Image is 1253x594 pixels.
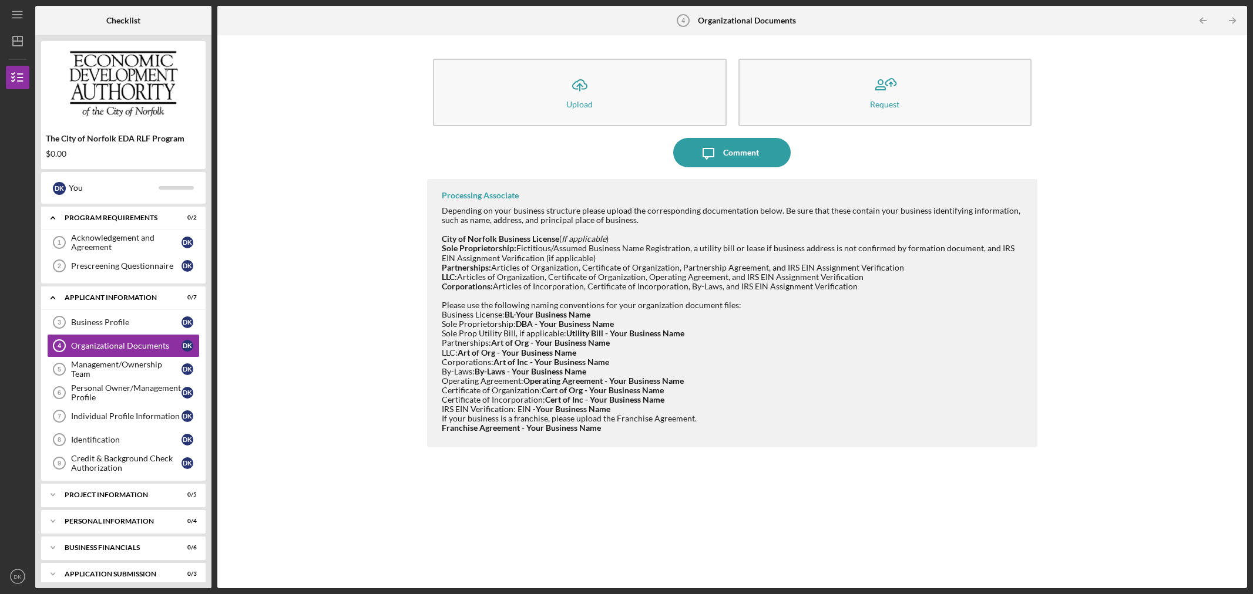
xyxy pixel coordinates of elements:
[58,262,61,269] tspan: 2
[58,436,61,443] tspan: 8
[442,310,1026,367] div: Business License: Sole Proprietorship: Sole Prop Utility Bill, if applicable: Partnerships: LLC: ...
[182,260,193,272] div: D K
[491,338,610,347] strong: Art of Org - Your Business Name
[58,319,61,326] tspan: 3
[58,413,61,420] tspan: 7
[182,340,193,352] div: D K
[698,16,796,25] b: Organizational Documents
[182,363,193,375] div: D K
[47,231,200,254] a: 1Acknowledgement and AgreementDK
[442,234,1026,244] div: ( )
[442,386,1026,395] div: Certificate of Organization:
[47,254,200,278] a: 2Prescreening QuestionnaireDK
[493,357,609,367] strong: Art of Inc - Your Business Name
[71,360,182,379] div: Management/Ownership Team
[65,518,167,525] div: Personal Information
[442,423,601,433] strong: Franchise Agreement - Your Business Name
[46,134,201,143] div: The City of Norfolk EDA RLF Program
[182,316,193,328] div: D K
[182,410,193,422] div: D K
[14,573,22,580] text: DK
[475,366,586,376] strong: By-Laws - Your Business Name
[58,389,61,396] tspan: 6
[71,383,182,402] div: Personal Owner/Management Profile
[442,206,1026,225] div: Depending on your business structure please upload the corresponding documentation below. Be sure...
[723,138,759,167] div: Comment
[71,435,182,444] div: Identification
[47,404,200,428] a: 7Individual Profile InformationDK
[71,411,182,421] div: Individual Profile Information
[673,138,791,167] button: Comment
[442,191,519,200] div: Processing Associate
[442,395,1026,414] div: Certificate of Incorporation: IRS EIN Verification: EIN -
[182,387,193,399] div: D K
[58,239,61,246] tspan: 1
[442,414,1026,433] div: If your business is a franchise, please upload the Franchise Agreement.
[182,457,193,469] div: D K
[442,234,559,244] strong: City of Norfolk Business License
[71,341,182,350] div: Organizational Documents
[516,319,614,329] strong: DBA - Your Business Name
[47,381,200,404] a: 6Personal Owner/Management ProfileDK
[182,237,193,248] div: D K
[47,310,200,334] a: 3Business ProfileDK
[65,214,167,221] div: Program Requirements
[65,491,167,498] div: PROJECT INFORMATION
[53,182,66,195] div: D K
[442,376,1026,386] div: Operating Agreement:
[681,17,686,24] tspan: 4
[58,366,61,373] tspan: 5
[58,460,61,467] tspan: 9
[566,100,593,109] div: Upload
[458,347,576,357] strong: Art of Org - Your Business Name
[46,149,201,158] div: $0.00
[65,571,167,578] div: Application Submission
[176,518,197,525] div: 0 / 4
[71,454,182,473] div: Credit & Background Check Authorization
[738,59,1032,126] button: Request
[58,342,62,349] tspan: 4
[870,100,899,109] div: Request
[65,294,167,301] div: APPLICANT INFORMATION
[69,178,159,198] div: You
[176,214,197,221] div: 0 / 2
[182,434,193,446] div: D K
[176,544,197,551] div: 0 / 6
[442,272,457,282] strong: LLC:
[71,233,182,252] div: Acknowledgement and Agreement
[65,544,167,551] div: Business Financials
[71,318,182,327] div: Business Profile
[442,243,516,253] strong: Sole Proprietorship:
[442,281,493,291] strong: Corporations:
[505,309,590,319] strong: BL-Your Business Name
[442,262,491,272] strong: Partnerships:
[176,571,197,578] div: 0 / 3
[47,357,200,381] a: 5Management/Ownership TeamDK
[47,334,200,357] a: 4Organizational DocumentsDK
[566,328,684,338] strong: Utility Bill - Your Business Name
[176,491,197,498] div: 0 / 5
[41,47,206,117] img: Product logo
[442,367,1026,376] div: By-Laws:
[523,376,684,386] strong: Operating Agreement - Your Business Name
[433,59,727,126] button: Upload
[542,385,664,395] strong: Cert of Org - Your Business Name
[106,16,140,25] b: Checklist
[47,428,200,451] a: 8IdentificationDK
[6,565,29,588] button: DK
[71,261,182,271] div: Prescreening Questionnaire
[442,244,1026,310] div: Fictitious/Assumed Business Name Registration, a utility bill or lease if business address is not...
[545,394,664,404] strong: Cert of Inc - Your Business Name
[176,294,197,301] div: 0 / 7
[536,404,610,414] strong: Your Business Name
[562,234,606,244] em: If applicable
[47,451,200,475] a: 9Credit & Background Check AuthorizationDK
